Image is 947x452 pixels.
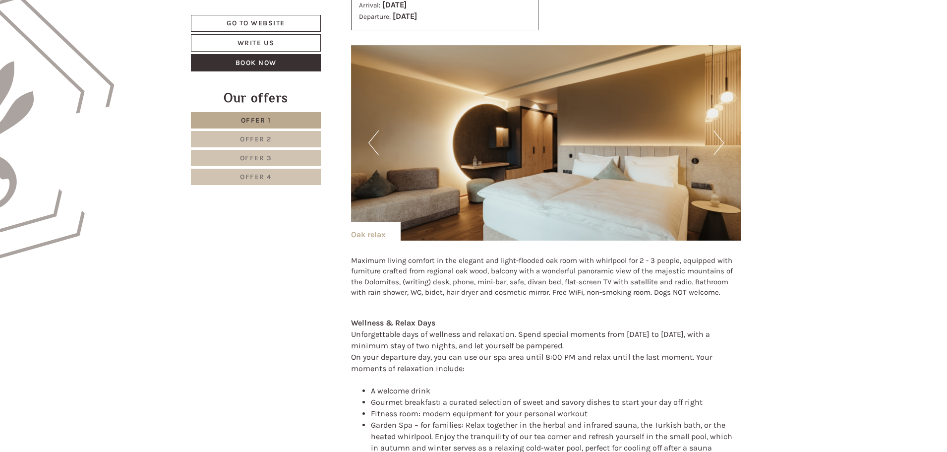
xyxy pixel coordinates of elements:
[191,15,321,32] a: Go to website
[15,48,115,55] small: 18:03
[359,1,380,9] small: Arrival:
[351,318,742,329] div: Wellness & Relax Days
[371,386,742,397] li: A welcome drink
[241,116,271,125] span: Offer 1
[338,261,390,279] button: Send
[713,130,724,155] button: Next
[191,34,321,52] a: Write us
[359,13,391,20] small: Departure:
[178,7,212,24] div: [DATE]
[351,45,742,241] img: image
[351,329,742,374] div: Unforgettable days of wellness and relaxation. Spend special moments from [DATE] to [DATE], with ...
[191,89,321,107] div: Our offers
[240,135,272,143] span: Offer 2
[368,130,379,155] button: Previous
[371,397,742,408] li: Gourmet breakfast: a curated selection of sweet and savory dishes to start your day off right
[393,11,417,21] b: [DATE]
[351,256,742,298] p: Maximum living comfort in the elegant and light-flooded oak room with whirlpool for 2 - 3 people,...
[351,222,401,241] div: Oak relax
[240,173,272,181] span: Offer 4
[371,408,742,420] li: Fitness room: modern equipment for your personal workout
[240,154,272,162] span: Offer 3
[15,29,115,37] div: Hotel B&B Feldmessner
[7,27,120,57] div: Hello, how can we help you?
[191,54,321,71] a: Book now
